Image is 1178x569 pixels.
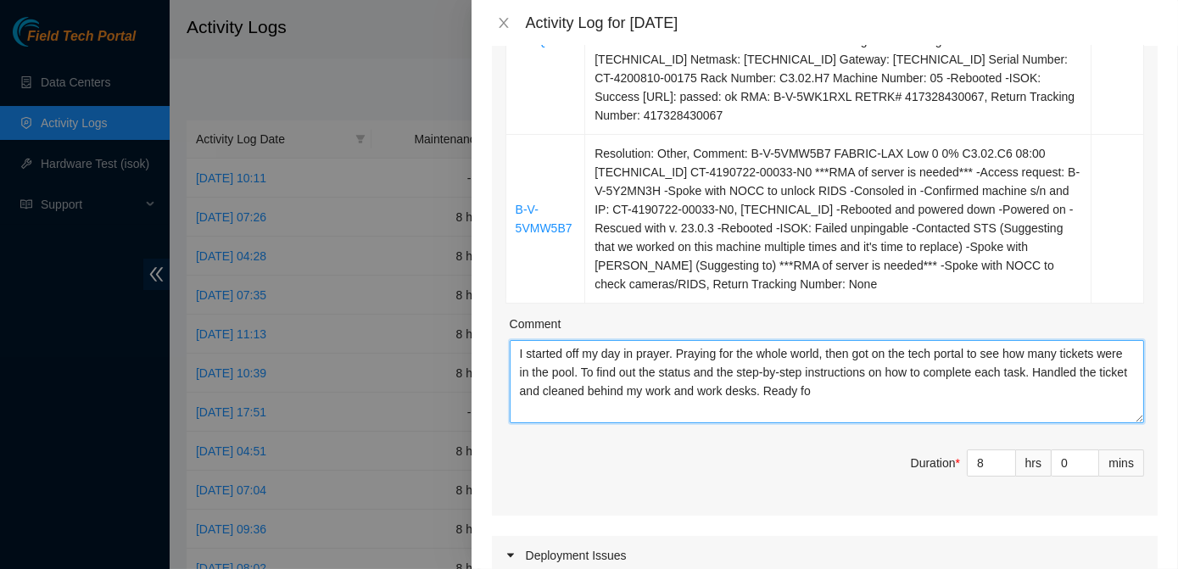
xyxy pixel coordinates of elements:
[585,135,1091,304] td: Resolution: Other, Comment: B-V-5VMW5B7 FABRIC-LAX Low 0 0% C3.02.C6 08:00 [TECHNICAL_ID] CT-4190...
[516,203,572,235] a: B-V-5VMW5B7
[911,454,960,472] div: Duration
[492,15,516,31] button: Close
[497,16,511,30] span: close
[510,315,561,333] label: Comment
[526,14,1158,32] div: Activity Log for [DATE]
[505,550,516,561] span: caret-right
[1099,449,1144,477] div: mins
[1016,449,1052,477] div: hrs
[510,340,1144,423] textarea: Comment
